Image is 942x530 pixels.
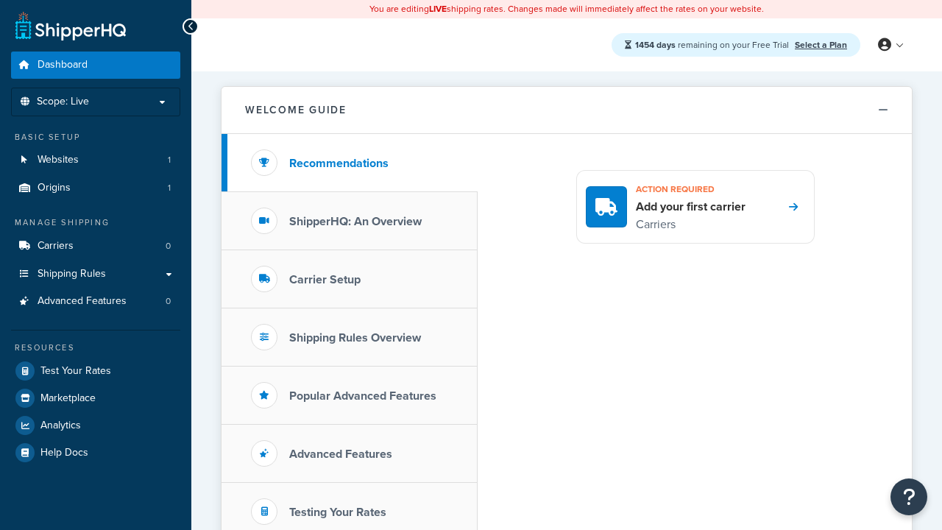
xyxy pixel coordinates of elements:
[11,412,180,439] a: Analytics
[40,447,88,459] span: Help Docs
[40,392,96,405] span: Marketplace
[289,331,421,344] h3: Shipping Rules Overview
[11,261,180,288] a: Shipping Rules
[37,96,89,108] span: Scope: Live
[11,216,180,229] div: Manage Shipping
[289,448,392,461] h3: Advanced Features
[11,174,180,202] li: Origins
[11,358,180,384] a: Test Your Rates
[38,59,88,71] span: Dashboard
[11,233,180,260] a: Carriers0
[636,180,746,199] h3: Action required
[289,157,389,170] h3: Recommendations
[636,199,746,215] h4: Add your first carrier
[11,146,180,174] li: Websites
[38,182,71,194] span: Origins
[11,233,180,260] li: Carriers
[890,478,927,515] button: Open Resource Center
[635,38,676,52] strong: 1454 days
[11,146,180,174] a: Websites1
[245,105,347,116] h2: Welcome Guide
[11,174,180,202] a: Origins1
[11,288,180,315] li: Advanced Features
[289,506,386,519] h3: Testing Your Rates
[11,439,180,466] a: Help Docs
[795,38,847,52] a: Select a Plan
[168,154,171,166] span: 1
[40,420,81,432] span: Analytics
[429,2,447,15] b: LIVE
[11,288,180,315] a: Advanced Features0
[166,240,171,252] span: 0
[38,295,127,308] span: Advanced Features
[289,215,422,228] h3: ShipperHQ: An Overview
[636,215,746,234] p: Carriers
[11,385,180,411] a: Marketplace
[38,154,79,166] span: Websites
[289,389,436,403] h3: Popular Advanced Features
[11,342,180,354] div: Resources
[166,295,171,308] span: 0
[635,38,791,52] span: remaining on your Free Trial
[289,273,361,286] h3: Carrier Setup
[11,131,180,144] div: Basic Setup
[38,268,106,280] span: Shipping Rules
[168,182,171,194] span: 1
[222,87,912,134] button: Welcome Guide
[38,240,74,252] span: Carriers
[11,52,180,79] a: Dashboard
[40,365,111,378] span: Test Your Rates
